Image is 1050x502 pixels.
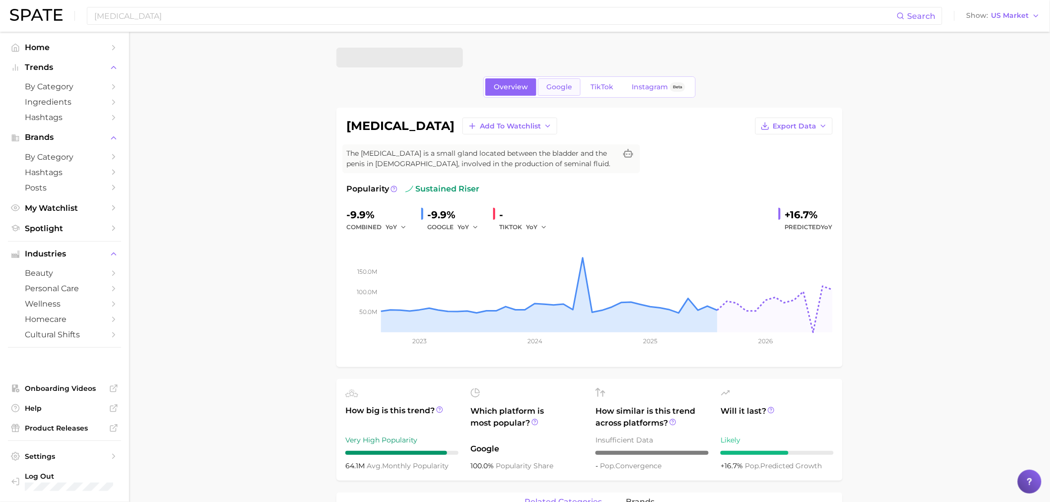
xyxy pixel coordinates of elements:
[470,443,584,455] span: Google
[8,180,121,195] a: Posts
[526,223,537,231] span: YoY
[25,284,104,293] span: personal care
[964,9,1043,22] button: ShowUS Market
[623,78,694,96] a: InstagramBeta
[25,224,104,233] span: Spotlight
[25,113,104,122] span: Hashtags
[582,78,622,96] a: TikTok
[485,78,536,96] a: Overview
[527,337,542,345] tspan: 2024
[25,330,104,339] span: cultural shifts
[496,461,553,470] span: popularity share
[721,461,745,470] span: +16.7%
[25,472,159,481] span: Log Out
[546,83,572,91] span: Google
[25,203,104,213] span: My Watchlist
[427,207,485,223] div: -9.9%
[991,13,1029,18] span: US Market
[8,60,121,75] button: Trends
[8,200,121,216] a: My Watchlist
[462,118,557,134] button: Add to Watchlist
[427,221,485,233] div: GOOGLE
[386,223,397,231] span: YoY
[595,461,600,470] span: -
[25,384,104,393] span: Onboarding Videos
[346,207,413,223] div: -9.9%
[8,327,121,342] a: cultural shifts
[8,296,121,312] a: wellness
[25,97,104,107] span: Ingredients
[8,421,121,436] a: Product Releases
[8,130,121,145] button: Brands
[346,183,389,195] span: Popularity
[721,451,834,455] div: 6 / 10
[412,337,427,345] tspan: 2023
[10,9,63,21] img: SPATE
[526,221,547,233] button: YoY
[600,461,615,470] abbr: popularity index
[25,452,104,461] span: Settings
[643,337,657,345] tspan: 2025
[967,13,988,18] span: Show
[759,337,773,345] tspan: 2026
[721,405,834,429] span: Will it last?
[745,461,822,470] span: predicted growth
[8,281,121,296] a: personal care
[25,250,104,258] span: Industries
[8,247,121,261] button: Industries
[386,221,407,233] button: YoY
[595,434,709,446] div: Insufficient Data
[405,183,479,195] span: sustained riser
[499,207,554,223] div: -
[25,183,104,192] span: Posts
[25,404,104,413] span: Help
[8,94,121,110] a: Ingredients
[8,110,121,125] a: Hashtags
[25,268,104,278] span: beauty
[8,449,121,464] a: Settings
[345,451,459,455] div: 9 / 10
[755,118,833,134] button: Export Data
[538,78,581,96] a: Google
[8,265,121,281] a: beauty
[346,148,616,169] span: The [MEDICAL_DATA] is a small gland located between the bladder and the penis in [DEMOGRAPHIC_DAT...
[785,221,833,233] span: Predicted
[345,434,459,446] div: Very High Popularity
[345,405,459,429] span: How big is this trend?
[93,7,897,24] input: Search here for a brand, industry, or ingredient
[470,405,584,438] span: Which platform is most popular?
[8,312,121,327] a: homecare
[908,11,936,21] span: Search
[8,221,121,236] a: Spotlight
[499,221,554,233] div: TIKTOK
[25,82,104,91] span: by Category
[8,401,121,416] a: Help
[25,424,104,433] span: Product Releases
[595,451,709,455] div: – / 10
[8,149,121,165] a: by Category
[345,461,367,470] span: 64.1m
[721,434,834,446] div: Likely
[367,461,449,470] span: monthly popularity
[25,314,104,324] span: homecare
[25,168,104,177] span: Hashtags
[8,79,121,94] a: by Category
[458,221,479,233] button: YoY
[773,122,816,130] span: Export Data
[25,133,104,142] span: Brands
[25,63,104,72] span: Trends
[346,221,413,233] div: combined
[785,207,833,223] div: +16.7%
[480,122,541,130] span: Add to Watchlist
[745,461,760,470] abbr: popularity index
[8,381,121,396] a: Onboarding Videos
[821,223,833,231] span: YoY
[673,83,682,91] span: Beta
[25,43,104,52] span: Home
[405,185,413,193] img: sustained riser
[600,461,661,470] span: convergence
[595,405,709,429] span: How similar is this trend across platforms?
[346,120,455,132] h1: [MEDICAL_DATA]
[25,299,104,309] span: wellness
[458,223,469,231] span: YoY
